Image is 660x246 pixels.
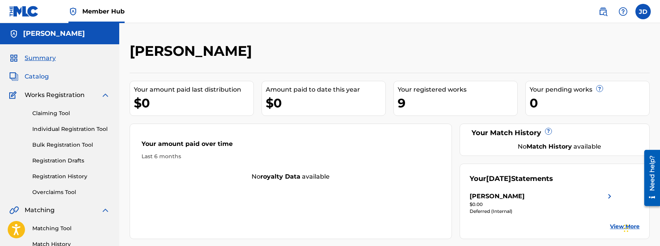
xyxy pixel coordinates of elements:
[9,72,18,81] img: Catalog
[618,7,628,16] img: help
[610,223,640,231] a: View More
[9,29,18,38] img: Accounts
[622,209,660,246] iframe: Chat Widget
[266,94,385,112] div: $0
[25,206,55,215] span: Matching
[638,147,660,209] iframe: Resource Center
[25,90,85,100] span: Works Registration
[470,174,553,184] div: Your Statements
[101,206,110,215] img: expand
[635,4,651,19] div: User Menu
[68,7,78,16] img: Top Rightsholder
[32,157,110,165] a: Registration Drafts
[130,172,452,181] div: No available
[624,217,628,240] div: Drag
[470,201,614,208] div: $0.00
[595,4,611,19] a: Public Search
[23,29,85,38] h5: Jostin Kyle Dorsainvil
[266,85,385,94] div: Amount paid to date this year
[9,206,19,215] img: Matching
[470,192,525,201] div: [PERSON_NAME]
[598,7,608,16] img: search
[82,7,125,16] span: Member Hub
[9,90,19,100] img: Works Registration
[142,152,440,161] div: Last 6 months
[25,72,49,81] span: Catalog
[101,90,110,100] img: expand
[32,188,110,196] a: Overclaims Tool
[32,109,110,117] a: Claiming Tool
[530,85,649,94] div: Your pending works
[9,6,39,17] img: MLC Logo
[9,72,49,81] a: CatalogCatalog
[486,174,511,183] span: [DATE]
[597,85,603,92] span: ?
[25,54,56,63] span: Summary
[32,141,110,149] a: Bulk Registration Tool
[470,128,640,138] div: Your Match History
[545,128,552,134] span: ?
[32,125,110,133] a: Individual Registration Tool
[527,143,572,150] strong: Match History
[134,85,253,94] div: Your amount paid last distribution
[470,192,614,215] a: [PERSON_NAME]right chevron icon$0.00Deferred (Internal)
[134,94,253,112] div: $0
[260,173,300,180] strong: royalty data
[530,94,649,112] div: 0
[9,54,18,63] img: Summary
[32,224,110,233] a: Matching Tool
[9,54,56,63] a: SummarySummary
[615,4,631,19] div: Help
[142,139,440,152] div: Your amount paid over time
[32,172,110,181] a: Registration History
[130,42,256,60] h2: [PERSON_NAME]
[479,142,640,151] div: No available
[398,85,517,94] div: Your registered works
[398,94,517,112] div: 9
[470,208,614,215] div: Deferred (Internal)
[605,192,614,201] img: right chevron icon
